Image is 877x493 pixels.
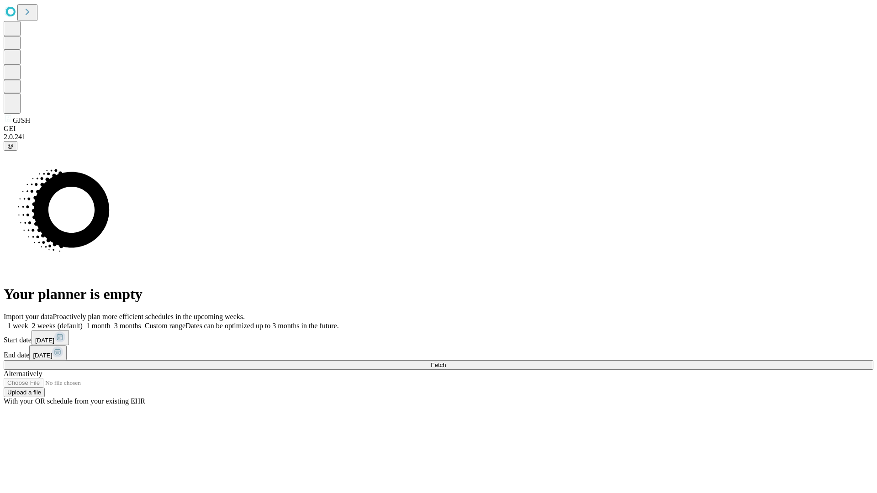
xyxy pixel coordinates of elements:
div: GEI [4,125,873,133]
button: [DATE] [32,330,69,345]
button: @ [4,141,17,151]
h1: Your planner is empty [4,286,873,303]
div: 2.0.241 [4,133,873,141]
button: [DATE] [29,345,67,360]
span: 1 month [86,322,111,330]
span: 3 months [114,322,141,330]
span: With your OR schedule from your existing EHR [4,397,145,405]
span: 1 week [7,322,28,330]
span: [DATE] [33,352,52,359]
span: Import your data [4,313,53,320]
span: Fetch [431,362,446,368]
button: Upload a file [4,388,45,397]
span: [DATE] [35,337,54,344]
span: Custom range [145,322,185,330]
span: @ [7,142,14,149]
span: Alternatively [4,370,42,378]
span: Dates can be optimized up to 3 months in the future. [185,322,338,330]
span: Proactively plan more efficient schedules in the upcoming weeks. [53,313,245,320]
button: Fetch [4,360,873,370]
span: 2 weeks (default) [32,322,83,330]
div: End date [4,345,873,360]
div: Start date [4,330,873,345]
span: GJSH [13,116,30,124]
